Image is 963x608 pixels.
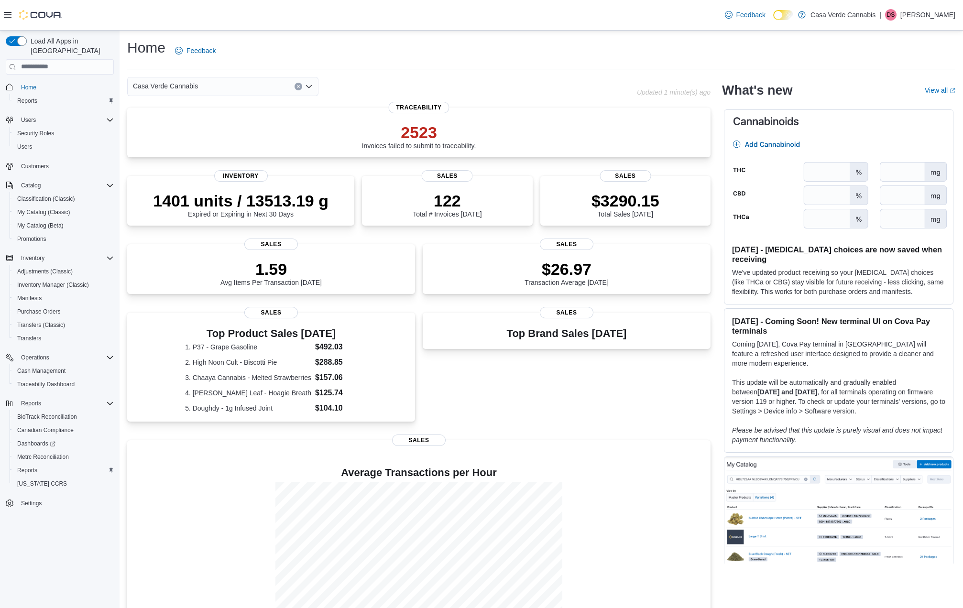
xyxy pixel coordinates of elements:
[13,95,41,107] a: Reports
[10,464,118,477] button: Reports
[315,357,357,368] dd: $288.85
[13,95,114,107] span: Reports
[13,379,114,390] span: Traceabilty Dashboard
[185,328,357,339] h3: Top Product Sales [DATE]
[17,398,45,409] button: Reports
[413,191,481,210] p: 122
[21,84,36,91] span: Home
[315,402,357,414] dd: $104.10
[21,182,41,189] span: Catalog
[295,83,302,90] button: Clear input
[10,364,118,378] button: Cash Management
[2,80,118,94] button: Home
[17,222,64,229] span: My Catalog (Beta)
[10,219,118,232] button: My Catalog (Beta)
[757,388,817,396] strong: [DATE] and [DATE]
[133,80,198,92] span: Casa Verde Cannabis
[17,195,75,203] span: Classification (Classic)
[2,113,118,127] button: Users
[10,305,118,318] button: Purchase Orders
[17,114,114,126] span: Users
[13,293,114,304] span: Manifests
[591,191,659,210] p: $3290.15
[135,467,703,478] h4: Average Transactions per Hour
[19,10,62,20] img: Cova
[21,400,41,407] span: Reports
[17,480,67,488] span: [US_STATE] CCRS
[13,279,114,291] span: Inventory Manager (Classic)
[10,318,118,332] button: Transfers (Classic)
[17,235,46,243] span: Promotions
[13,465,114,476] span: Reports
[185,388,311,398] dt: 4. [PERSON_NAME] Leaf - Hoagie Breath
[388,102,449,113] span: Traceability
[17,426,74,434] span: Canadian Compliance
[732,268,945,296] p: We've updated product receiving so your [MEDICAL_DATA] choices (like THCa or CBG) stay visible fo...
[13,220,67,231] a: My Catalog (Beta)
[10,332,118,345] button: Transfers
[10,278,118,292] button: Inventory Manager (Classic)
[17,130,54,137] span: Security Roles
[10,192,118,206] button: Classification (Classic)
[362,123,476,150] div: Invoices failed to submit to traceability.
[732,316,945,336] h3: [DATE] - Coming Soon! New terminal UI on Cova Pay terminals
[10,423,118,437] button: Canadian Compliance
[220,260,322,279] p: 1.59
[17,208,70,216] span: My Catalog (Classic)
[885,9,897,21] div: Desiree Shay
[315,341,357,353] dd: $492.03
[17,97,37,105] span: Reports
[721,5,769,24] a: Feedback
[27,36,114,55] span: Load All Apps in [GEOGRAPHIC_DATA]
[17,294,42,302] span: Manifests
[13,424,77,436] a: Canadian Compliance
[10,378,118,391] button: Traceabilty Dashboard
[17,352,53,363] button: Operations
[13,206,74,218] a: My Catalog (Classic)
[10,437,118,450] a: Dashboards
[2,397,118,410] button: Reports
[13,451,73,463] a: Metrc Reconciliation
[21,354,49,361] span: Operations
[17,252,48,264] button: Inventory
[153,191,328,210] p: 1401 units / 13513.19 g
[13,319,114,331] span: Transfers (Classic)
[2,251,118,265] button: Inventory
[10,140,118,153] button: Users
[17,180,44,191] button: Catalog
[21,163,49,170] span: Customers
[413,191,481,218] div: Total # Invoices [DATE]
[10,232,118,246] button: Promotions
[17,321,65,329] span: Transfers (Classic)
[2,496,118,510] button: Settings
[732,245,945,264] h3: [DATE] - [MEDICAL_DATA] choices are now saved when receiving
[185,403,311,413] dt: 5. Doughdy - 1g Infused Joint
[525,260,609,286] div: Transaction Average [DATE]
[13,266,77,277] a: Adjustments (Classic)
[17,161,53,172] a: Customers
[315,387,357,399] dd: $125.74
[13,365,114,377] span: Cash Management
[13,193,114,205] span: Classification (Classic)
[17,367,66,375] span: Cash Management
[13,306,114,317] span: Purchase Orders
[600,170,651,182] span: Sales
[810,9,875,21] p: Casa Verde Cannabis
[13,220,114,231] span: My Catalog (Beta)
[305,83,313,90] button: Open list of options
[17,498,45,509] a: Settings
[10,410,118,423] button: BioTrack Reconciliation
[13,333,45,344] a: Transfers
[525,260,609,279] p: $26.97
[10,292,118,305] button: Manifests
[17,335,41,342] span: Transfers
[13,438,59,449] a: Dashboards
[13,293,45,304] a: Manifests
[21,116,36,124] span: Users
[591,191,659,218] div: Total Sales [DATE]
[17,268,73,275] span: Adjustments (Classic)
[13,128,58,139] a: Security Roles
[13,141,114,152] span: Users
[722,83,792,98] h2: What's new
